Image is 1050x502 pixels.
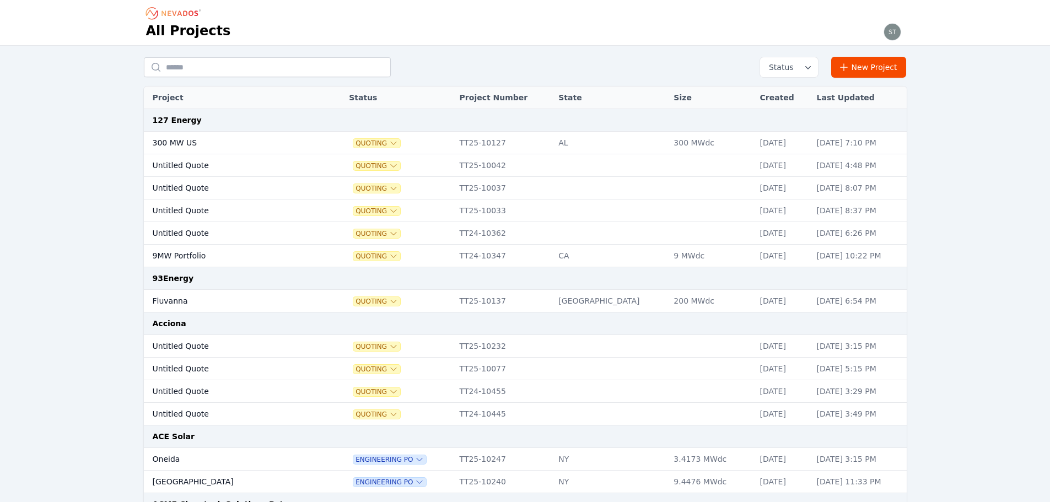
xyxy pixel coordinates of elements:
[144,312,907,335] td: Acciona
[755,245,811,267] td: [DATE]
[144,290,907,312] tr: FluvannaQuotingTT25-10137[GEOGRAPHIC_DATA]200 MWdc[DATE][DATE] 6:54 PM
[668,245,754,267] td: 9 MWdc
[553,87,668,109] th: State
[144,335,316,358] td: Untitled Quote
[353,342,400,351] span: Quoting
[811,87,907,109] th: Last Updated
[553,290,668,312] td: [GEOGRAPHIC_DATA]
[353,478,426,487] button: Engineering PO
[755,222,811,245] td: [DATE]
[454,403,553,425] td: TT24-10445
[454,222,553,245] td: TT24-10362
[144,199,907,222] tr: Untitled QuoteQuotingTT25-10033[DATE][DATE] 8:37 PM
[553,471,668,493] td: NY
[146,22,231,40] h1: All Projects
[144,380,316,403] td: Untitled Quote
[454,358,553,380] td: TT25-10077
[144,199,316,222] td: Untitled Quote
[755,380,811,403] td: [DATE]
[144,154,907,177] tr: Untitled QuoteQuotingTT25-10042[DATE][DATE] 4:48 PM
[811,290,907,312] td: [DATE] 6:54 PM
[755,199,811,222] td: [DATE]
[353,365,400,374] span: Quoting
[811,222,907,245] td: [DATE] 6:26 PM
[144,267,907,290] td: 93Energy
[454,87,553,109] th: Project Number
[353,184,400,193] button: Quoting
[553,448,668,471] td: NY
[811,358,907,380] td: [DATE] 5:15 PM
[144,87,316,109] th: Project
[811,199,907,222] td: [DATE] 8:37 PM
[353,229,400,238] button: Quoting
[144,380,907,403] tr: Untitled QuoteQuotingTT24-10455[DATE][DATE] 3:29 PM
[144,154,316,177] td: Untitled Quote
[353,139,400,148] span: Quoting
[144,177,316,199] td: Untitled Quote
[144,448,316,471] td: Oneida
[353,207,400,215] button: Quoting
[668,290,754,312] td: 200 MWdc
[811,471,907,493] td: [DATE] 11:33 PM
[755,471,811,493] td: [DATE]
[760,57,818,77] button: Status
[755,448,811,471] td: [DATE]
[755,335,811,358] td: [DATE]
[454,380,553,403] td: TT24-10455
[811,132,907,154] td: [DATE] 7:10 PM
[146,4,204,22] nav: Breadcrumb
[144,403,907,425] tr: Untitled QuoteQuotingTT24-10445[DATE][DATE] 3:49 PM
[144,132,907,154] tr: 300 MW USQuotingTT25-10127AL300 MWdc[DATE][DATE] 7:10 PM
[668,87,754,109] th: Size
[144,177,907,199] tr: Untitled QuoteQuotingTT25-10037[DATE][DATE] 8:07 PM
[454,471,553,493] td: TT25-10240
[811,448,907,471] td: [DATE] 3:15 PM
[811,380,907,403] td: [DATE] 3:29 PM
[144,222,907,245] tr: Untitled QuoteQuotingTT24-10362[DATE][DATE] 6:26 PM
[811,177,907,199] td: [DATE] 8:07 PM
[144,425,907,448] td: ACE Solar
[755,87,811,109] th: Created
[668,132,754,154] td: 300 MWdc
[454,448,553,471] td: TT25-10247
[454,132,553,154] td: TT25-10127
[144,358,316,380] td: Untitled Quote
[353,252,400,261] button: Quoting
[454,290,553,312] td: TT25-10137
[144,358,907,380] tr: Untitled QuoteQuotingTT25-10077[DATE][DATE] 5:15 PM
[811,335,907,358] td: [DATE] 3:15 PM
[144,222,316,245] td: Untitled Quote
[755,132,811,154] td: [DATE]
[884,23,901,41] img: steve.mustaro@nevados.solar
[353,297,400,306] button: Quoting
[144,245,907,267] tr: 9MW PortfolioQuotingTT24-10347CA9 MWdc[DATE][DATE] 10:22 PM
[454,245,553,267] td: TT24-10347
[353,410,400,419] button: Quoting
[353,161,400,170] button: Quoting
[144,471,316,493] td: [GEOGRAPHIC_DATA]
[764,62,794,73] span: Status
[553,132,668,154] td: AL
[353,455,426,464] button: Engineering PO
[454,177,553,199] td: TT25-10037
[668,448,754,471] td: 3.4173 MWdc
[343,87,454,109] th: Status
[755,290,811,312] td: [DATE]
[353,387,400,396] span: Quoting
[755,154,811,177] td: [DATE]
[831,57,907,78] a: New Project
[144,290,316,312] td: Fluvanna
[144,132,316,154] td: 300 MW US
[144,448,907,471] tr: OneidaEngineering POTT25-10247NY3.4173 MWdc[DATE][DATE] 3:15 PM
[755,358,811,380] td: [DATE]
[755,177,811,199] td: [DATE]
[454,335,553,358] td: TT25-10232
[144,471,907,493] tr: [GEOGRAPHIC_DATA]Engineering POTT25-10240NY9.4476 MWdc[DATE][DATE] 11:33 PM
